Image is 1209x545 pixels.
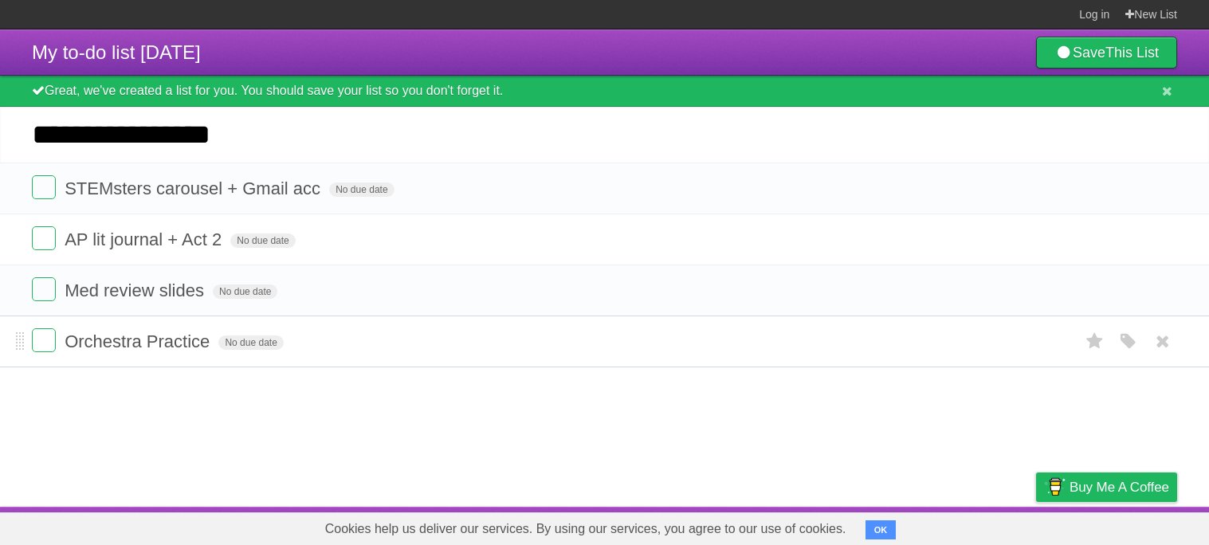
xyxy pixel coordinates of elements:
[213,284,277,299] span: No due date
[961,511,996,541] a: Terms
[32,175,56,199] label: Done
[32,41,201,63] span: My to-do list [DATE]
[1036,37,1177,69] a: SaveThis List
[1070,473,1169,501] span: Buy me a coffee
[1036,472,1177,502] a: Buy me a coffee
[866,520,897,539] button: OK
[32,277,56,301] label: Done
[218,335,283,350] span: No due date
[824,511,858,541] a: About
[1044,473,1066,500] img: Buy me a coffee
[877,511,941,541] a: Developers
[1077,511,1177,541] a: Suggest a feature
[65,229,226,249] span: AP lit journal + Act 2
[32,328,56,352] label: Done
[65,280,208,300] span: Med review slides
[1105,45,1159,61] b: This List
[1015,511,1057,541] a: Privacy
[32,226,56,250] label: Done
[1080,328,1110,355] label: Star task
[230,233,295,248] span: No due date
[309,513,862,545] span: Cookies help us deliver our services. By using our services, you agree to our use of cookies.
[329,182,394,197] span: No due date
[65,178,324,198] span: STEMsters carousel + Gmail acc
[65,331,214,351] span: Orchestra Practice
